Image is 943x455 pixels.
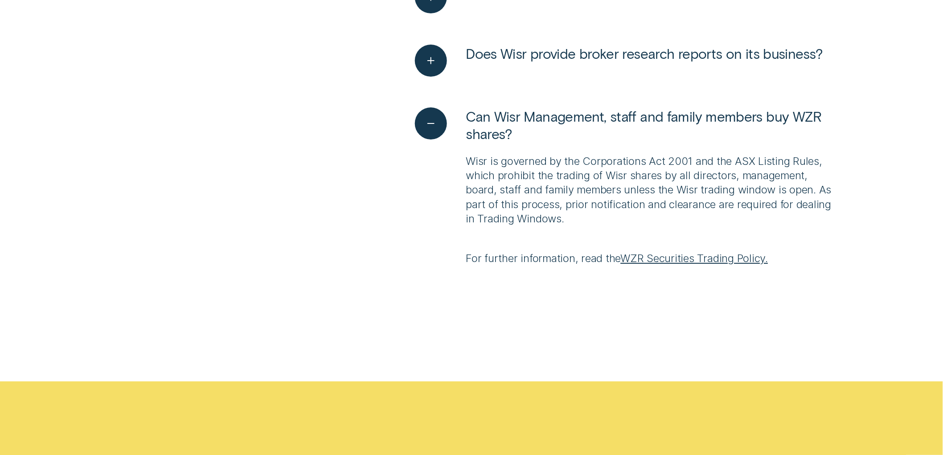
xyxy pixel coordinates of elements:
p: For further information, read the [466,237,836,266]
button: See more [415,45,823,77]
span: Does Wisr provide broker research reports on its business? [466,45,823,62]
button: See less [415,107,836,142]
a: WZR Securities Trading Policy. [621,252,768,265]
div: See less [415,154,836,266]
p: Wisr is governed by the Corporations Act 2001 and the ASX Listing Rules, which prohibit the tradi... [466,154,836,226]
span: Can Wisr Management, staff and family members buy WZR shares? [466,107,836,142]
